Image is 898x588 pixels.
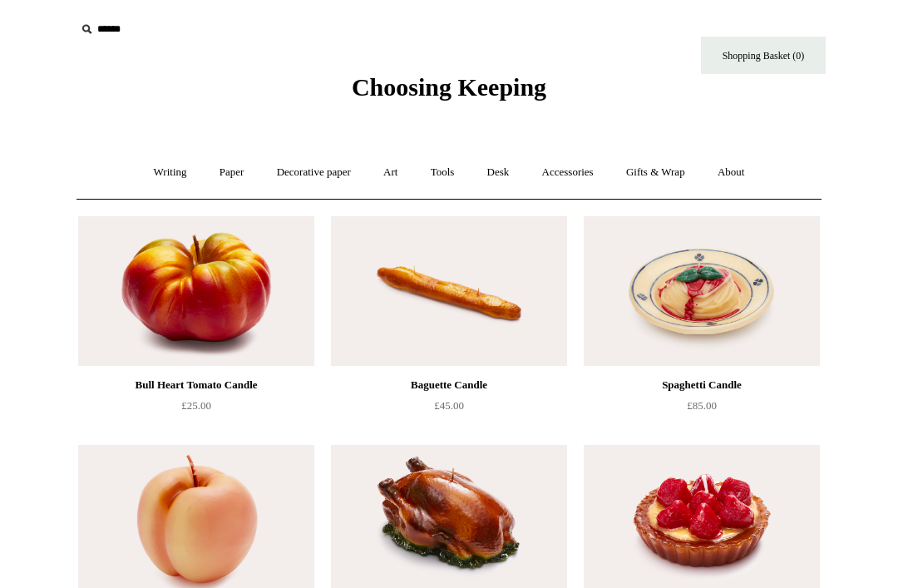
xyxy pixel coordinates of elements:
[78,216,314,366] a: Bull Heart Tomato Candle Bull Heart Tomato Candle
[78,375,314,443] a: Bull Heart Tomato Candle £25.00
[181,399,211,412] span: £25.00
[611,151,700,195] a: Gifts & Wrap
[78,216,314,366] img: Bull Heart Tomato Candle
[139,151,202,195] a: Writing
[82,375,310,395] div: Bull Heart Tomato Candle
[205,151,259,195] a: Paper
[416,151,470,195] a: Tools
[368,151,412,195] a: Art
[331,375,567,443] a: Baguette Candle £45.00
[434,399,464,412] span: £45.00
[472,151,525,195] a: Desk
[584,216,820,366] a: Spaghetti Candle Spaghetti Candle
[335,375,563,395] div: Baguette Candle
[262,151,366,195] a: Decorative paper
[352,86,546,98] a: Choosing Keeping
[584,375,820,443] a: Spaghetti Candle £85.00
[331,216,567,366] a: Baguette Candle Baguette Candle
[331,216,567,366] img: Baguette Candle
[687,399,717,412] span: £85.00
[352,73,546,101] span: Choosing Keeping
[701,37,826,74] a: Shopping Basket (0)
[527,151,609,195] a: Accessories
[584,216,820,366] img: Spaghetti Candle
[703,151,760,195] a: About
[588,375,816,395] div: Spaghetti Candle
